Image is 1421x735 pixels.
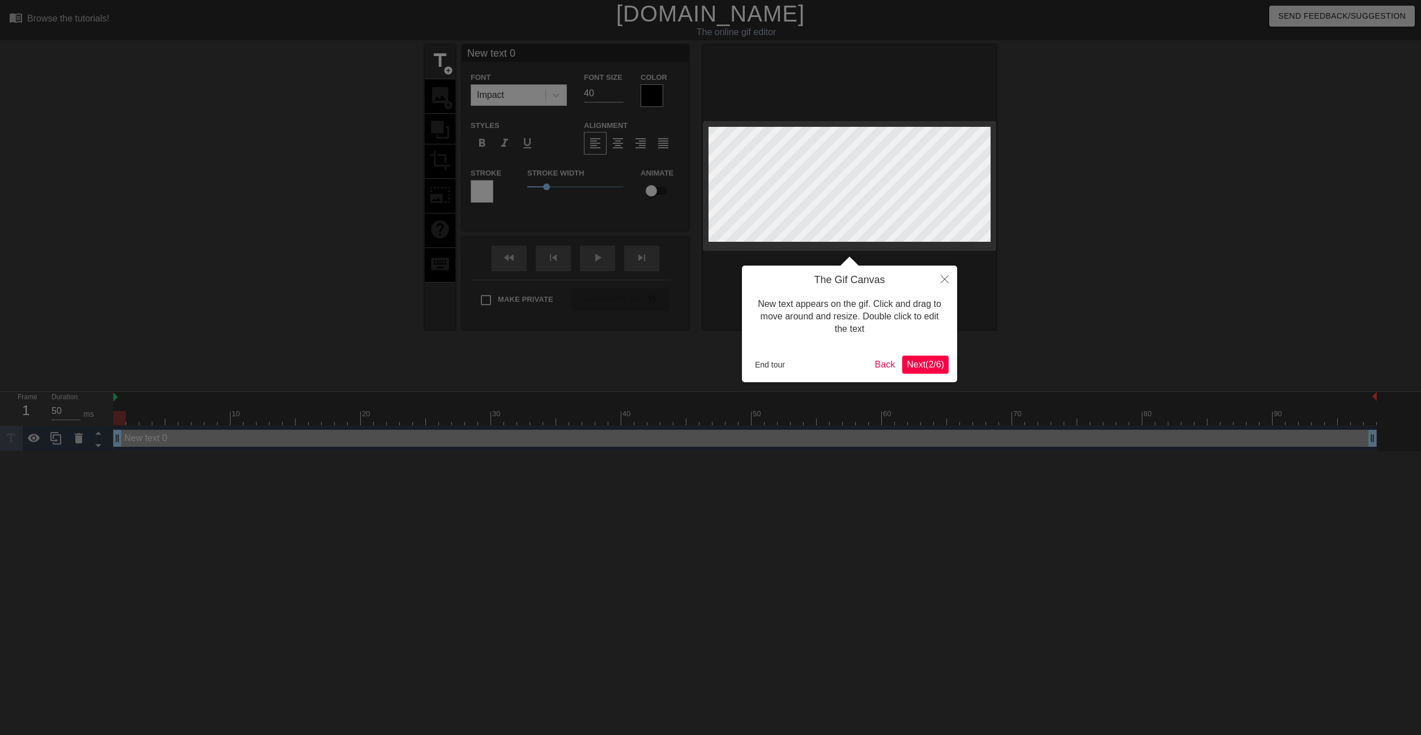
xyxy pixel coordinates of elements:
div: New text appears on the gif. Click and drag to move around and resize. Double click to edit the text [750,287,949,347]
h4: The Gif Canvas [750,274,949,287]
button: Next [902,356,949,374]
span: Next ( 2 / 6 ) [907,360,944,369]
button: End tour [750,356,790,373]
button: Back [870,356,900,374]
button: Close [932,266,957,292]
